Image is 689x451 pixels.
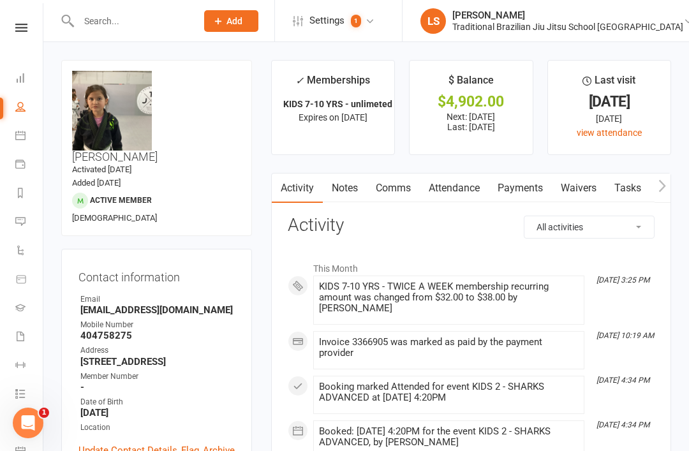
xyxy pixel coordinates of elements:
[15,151,44,180] a: Payments
[15,266,44,295] a: Product Sales
[15,94,44,122] a: People
[72,165,131,174] time: Activated [DATE]
[596,331,654,340] i: [DATE] 10:19 AM
[80,381,235,393] strong: -
[80,422,235,434] div: Location
[420,8,446,34] div: LS
[80,407,235,418] strong: [DATE]
[226,16,242,26] span: Add
[351,15,361,27] span: 1
[319,426,579,448] div: Booked: [DATE] 4:20PM for the event KIDS 2 - SHARKS ADVANCED, by [PERSON_NAME]
[367,174,420,203] a: Comms
[448,72,494,95] div: $ Balance
[319,281,579,314] div: KIDS 7-10 YRS - TWICE A WEEK membership recurring amount was changed from $32.00 to $38.00 by [PE...
[15,180,44,209] a: Reports
[299,112,367,122] span: Expires on [DATE]
[605,174,650,203] a: Tasks
[452,10,683,21] div: [PERSON_NAME]
[80,356,235,367] strong: [STREET_ADDRESS]
[78,266,235,284] h3: Contact information
[559,112,659,126] div: [DATE]
[39,408,49,418] span: 1
[80,396,235,408] div: Date of Birth
[552,174,605,203] a: Waivers
[295,72,370,96] div: Memberships
[309,6,344,35] span: Settings
[80,371,235,383] div: Member Number
[80,319,235,331] div: Mobile Number
[72,71,241,163] h3: [PERSON_NAME]
[323,174,367,203] a: Notes
[489,174,552,203] a: Payments
[452,21,683,33] div: Traditional Brazilian Jiu Jitsu School [GEOGRAPHIC_DATA]
[596,420,649,429] i: [DATE] 4:34 PM
[90,196,152,205] span: Active member
[204,10,258,32] button: Add
[319,381,579,403] div: Booking marked Attended for event KIDS 2 - SHARKS ADVANCED at [DATE] 4:20PM
[80,304,235,316] strong: [EMAIL_ADDRESS][DOMAIN_NAME]
[72,178,121,188] time: Added [DATE]
[272,174,323,203] a: Activity
[288,216,655,235] h3: Activity
[80,330,235,341] strong: 404758275
[283,99,392,109] strong: KIDS 7-10 YRS - unlimeted
[421,95,521,108] div: $4,902.00
[80,293,235,306] div: Email
[75,12,188,30] input: Search...
[72,71,152,151] img: image1755066997.png
[80,344,235,357] div: Address
[288,255,655,276] li: This Month
[596,276,649,285] i: [DATE] 3:25 PM
[15,65,44,94] a: Dashboard
[319,337,579,359] div: Invoice 3366905 was marked as paid by the payment provider
[559,95,659,108] div: [DATE]
[72,213,157,223] span: [DEMOGRAPHIC_DATA]
[13,408,43,438] iframe: Intercom live chat
[421,112,521,132] p: Next: [DATE] Last: [DATE]
[15,122,44,151] a: Calendar
[577,128,642,138] a: view attendance
[596,376,649,385] i: [DATE] 4:34 PM
[295,75,304,87] i: ✓
[420,174,489,203] a: Attendance
[582,72,635,95] div: Last visit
